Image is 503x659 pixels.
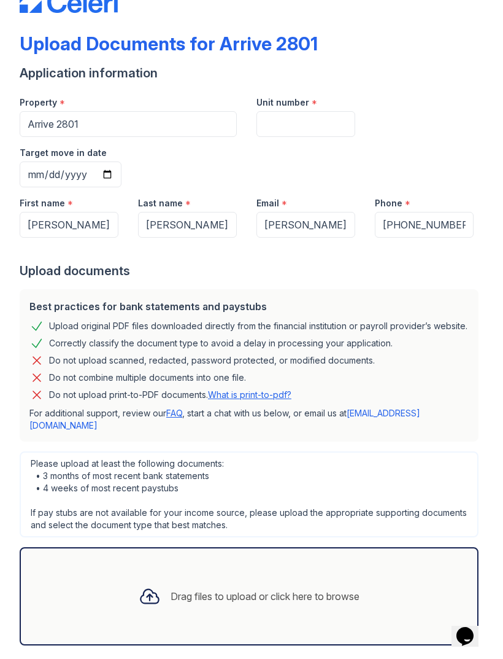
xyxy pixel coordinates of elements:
[20,147,107,159] label: Target move in date
[49,336,393,351] div: Correctly classify the document type to avoid a delay in processing your application.
[20,197,65,209] label: First name
[375,197,402,209] label: Phone
[49,370,246,385] div: Do not combine multiple documents into one file.
[20,262,483,279] div: Upload documents
[171,589,359,604] div: Drag files to upload or click here to browse
[20,64,483,82] div: Application information
[49,319,467,333] div: Upload original PDF files downloaded directly from the financial institution or payroll provider’...
[256,96,309,109] label: Unit number
[256,197,279,209] label: Email
[29,408,420,431] a: [EMAIL_ADDRESS][DOMAIN_NAME]
[208,389,291,400] a: What is print-to-pdf?
[166,408,182,418] a: FAQ
[20,33,318,55] div: Upload Documents for Arrive 2801
[20,451,478,537] div: Please upload at least the following documents: • 3 months of most recent bank statements • 4 wee...
[29,407,469,432] p: For additional support, review our , start a chat with us below, or email us at
[49,389,291,401] p: Do not upload print-to-PDF documents.
[49,353,375,368] div: Do not upload scanned, redacted, password protected, or modified documents.
[20,96,57,109] label: Property
[138,197,183,209] label: Last name
[29,299,469,314] div: Best practices for bank statements and paystubs
[451,610,491,647] iframe: chat widget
